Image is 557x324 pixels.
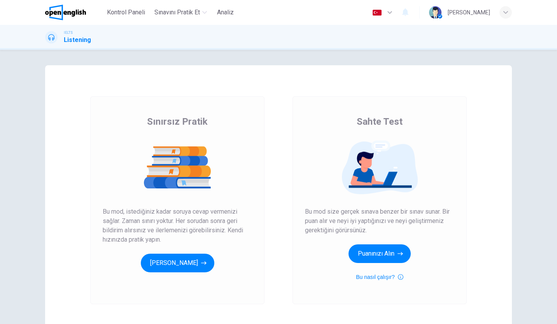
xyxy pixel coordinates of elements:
div: [PERSON_NAME] [448,8,490,17]
button: Puanınızı Alın [349,244,411,263]
a: OpenEnglish logo [45,5,104,20]
h1: Listening [64,35,91,45]
span: Kontrol Paneli [107,8,145,17]
img: OpenEnglish logo [45,5,86,20]
button: Kontrol Paneli [104,5,148,19]
span: Analiz [217,8,234,17]
span: Bu mod size gerçek sınava benzer bir sınav sunar. Bir puan alır ve neyi iyi yaptığınızı ve neyi g... [305,207,454,235]
span: Sahte Test [357,115,403,128]
button: Bu nasıl çalışır? [356,272,403,282]
img: Profile picture [429,6,441,19]
span: Sınırsız Pratik [147,115,208,128]
button: Analiz [213,5,238,19]
img: tr [372,10,382,16]
span: Bu mod, istediğiniz kadar soruya cevap vermenizi sağlar. Zaman sınırı yoktur. Her sorudan sonra g... [103,207,252,244]
span: Sınavını Pratik Et [154,8,200,17]
button: Sınavını Pratik Et [151,5,210,19]
span: IELTS [64,30,73,35]
button: [PERSON_NAME] [141,254,214,272]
